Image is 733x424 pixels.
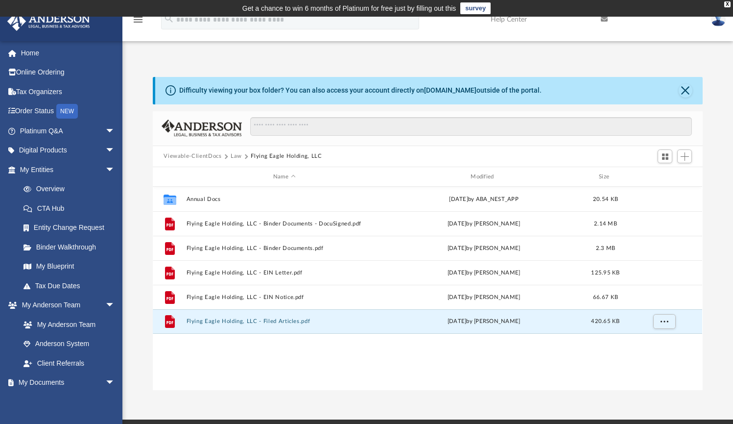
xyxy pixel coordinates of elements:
span: 66.67 KB [593,295,618,300]
a: Tax Organizers [7,82,130,101]
span: 2.14 MB [594,221,617,226]
button: More options [653,315,676,329]
button: Flying Eagle Holding, LLC - EIN Letter.pdf [187,270,382,276]
button: Flying Eagle Holding, LLC - Filed Articles.pdf [187,319,382,325]
button: Flying Eagle Holding, LLC - Binder Documents - DocuSigned.pdf [187,221,382,227]
a: Platinum Q&Aarrow_drop_down [7,121,130,141]
img: User Pic [711,12,726,26]
span: arrow_drop_down [105,160,125,180]
div: id [157,173,182,181]
span: arrow_drop_down [105,373,125,393]
a: Digital Productsarrow_drop_down [7,141,130,160]
a: Entity Change Request [14,218,130,238]
img: Anderson Advisors Platinum Portal [4,12,93,31]
i: menu [132,14,144,25]
div: [DATE] by [PERSON_NAME] [386,220,582,228]
button: Switch to Grid View [658,150,672,163]
span: 125.95 KB [591,270,620,275]
div: NEW [56,104,78,119]
a: My Anderson Teamarrow_drop_down [7,296,125,315]
a: My Documentsarrow_drop_down [7,373,125,393]
a: Overview [14,179,130,199]
button: Annual Docs [187,196,382,202]
a: survey [460,2,491,14]
a: Client Referrals [14,353,125,373]
a: menu [132,19,144,25]
div: [DATE] by ABA_NEST_APP [386,195,582,204]
span: arrow_drop_down [105,121,125,141]
button: Law [231,152,242,161]
span: 2.3 MB [596,246,615,251]
a: CTA Hub [14,199,130,218]
div: Difficulty viewing your box folder? You can also access your account directly on outside of the p... [179,85,542,96]
i: search [164,13,174,24]
div: grid [153,187,702,390]
div: Modified [386,173,582,181]
span: arrow_drop_down [105,141,125,161]
div: [DATE] by [PERSON_NAME] [386,293,582,302]
div: Size [586,173,625,181]
div: Get a chance to win 6 months of Platinum for free just by filling out this [242,2,456,14]
div: [DATE] by [PERSON_NAME] [386,269,582,277]
div: [DATE] by [PERSON_NAME] [386,318,582,326]
a: Tax Due Dates [14,276,130,296]
input: Search files and folders [250,117,692,136]
a: My Blueprint [14,257,125,276]
div: [DATE] by [PERSON_NAME] [386,244,582,253]
div: close [724,1,731,7]
button: Close [679,84,692,98]
button: Viewable-ClientDocs [164,152,221,161]
span: 20.54 KB [593,197,618,202]
a: My Anderson Team [14,315,120,334]
div: id [630,173,698,181]
div: Name [186,173,382,181]
button: Add [677,150,692,163]
button: Flying Eagle Holding, LLC - Binder Documents.pdf [187,245,382,251]
a: Binder Walkthrough [14,237,130,257]
span: arrow_drop_down [105,296,125,316]
a: My Entitiesarrow_drop_down [7,160,130,179]
span: 420.65 KB [591,319,620,324]
button: Flying Eagle Holding, LLC [251,152,322,161]
button: Flying Eagle Holding, LLC - EIN Notice.pdf [187,294,382,300]
a: [DOMAIN_NAME] [424,86,476,94]
a: Home [7,43,130,63]
a: Online Ordering [7,63,130,82]
a: Order StatusNEW [7,101,130,122]
a: Anderson System [14,334,125,354]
